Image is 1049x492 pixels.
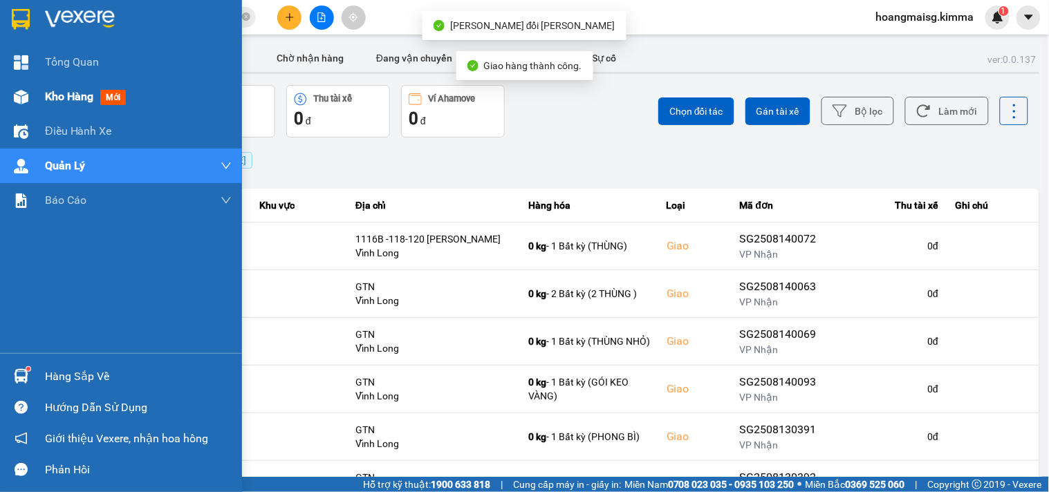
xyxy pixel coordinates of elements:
[355,375,512,389] div: GTN
[362,44,466,72] button: Đang vận chuyển
[999,6,1009,16] sup: 1
[658,189,732,223] th: Loại
[14,124,28,139] img: warehouse-icon
[740,422,827,438] div: SG2508130391
[285,12,295,22] span: plus
[740,438,827,452] div: VP Nhận
[26,367,30,371] sup: 1
[624,477,795,492] span: Miền Nam
[667,238,723,254] div: Giao
[14,55,28,70] img: dashboard-icon
[570,44,639,72] button: Sự cố
[45,430,208,447] span: Giới thiệu Vexere, nhận hoa hồng
[513,477,621,492] span: Cung cấp máy in - giấy in:
[947,189,1039,223] th: Ghi chú
[349,12,358,22] span: aim
[1001,6,1006,16] span: 1
[355,437,512,451] div: Vĩnh Long
[756,104,799,118] span: Gán tài xế
[520,189,658,223] th: Hàng hóa
[355,341,512,355] div: Vĩnh Long
[846,479,905,490] strong: 0369 525 060
[528,239,650,253] div: - 1 Bất kỳ (THÙNG)
[45,460,232,480] div: Phản hồi
[355,294,512,307] div: Vĩnh Long
[740,295,827,309] div: VP Nhận
[14,159,28,173] img: warehouse-icon
[45,157,85,174] span: Quản Lý
[732,189,835,223] th: Mã đơn
[467,60,479,71] span: check-circle
[14,369,28,384] img: warehouse-icon
[221,160,232,171] span: down
[740,278,827,295] div: SG2508140063
[466,44,570,72] button: Hoàn thành
[972,480,982,489] span: copyright
[95,75,184,90] li: VP Vĩnh Long
[528,287,650,301] div: - 2 Bất kỳ (2 THÙNG )
[798,482,802,487] span: ⚪️
[355,328,512,341] div: GTN
[45,53,99,70] span: Tổng Quan
[363,477,490,492] span: Hỗ trợ kỹ thuật:
[14,193,28,208] img: solution-icon
[740,231,827,247] div: SG2508140072
[740,469,827,486] div: SG2508130392
[865,8,985,26] span: hoangmaisg.kimma
[667,428,723,445] div: Giao
[844,239,939,253] div: 0 đ
[409,108,497,130] div: đ
[355,389,512,403] div: Vĩnh Long
[355,232,512,246] div: 1116B -118-120 [PERSON_NAME]
[528,377,546,388] span: 0 kg
[667,333,723,350] div: Giao
[401,85,505,138] button: Ví Ahamove0 đ
[342,6,366,30] button: aim
[916,477,918,492] span: |
[310,6,334,30] button: file-add
[45,191,86,209] span: Báo cáo
[294,108,382,130] div: đ
[45,397,232,418] div: Hướng dẫn sử dụng
[668,479,795,490] strong: 0708 023 035 - 0935 103 250
[355,471,512,484] div: GTN
[14,90,28,104] img: warehouse-icon
[317,12,326,22] span: file-add
[667,381,723,397] div: Giao
[844,197,939,214] div: Thu tài xế
[740,343,827,357] div: VP Nhận
[431,479,490,490] strong: 1900 633 818
[15,432,28,445] span: notification
[286,85,390,138] button: Thu tài xế0 đ
[12,9,30,30] img: logo-vxr
[355,280,512,294] div: GTN
[1016,6,1041,30] button: caret-down
[821,97,894,125] button: Bộ lọc
[294,109,304,129] span: 0
[314,94,353,104] div: Thu tài xế
[45,122,112,140] span: Điều hành xe
[45,90,93,103] span: Kho hàng
[528,288,546,299] span: 0 kg
[259,44,362,72] button: Chờ nhận hàng
[528,431,546,442] span: 0 kg
[1023,11,1035,23] span: caret-down
[251,189,347,223] th: Khu vực
[7,7,201,59] li: [PERSON_NAME] - 0931936768
[745,97,810,125] button: Gán tài xế
[450,20,615,31] span: [PERSON_NAME] đổi [PERSON_NAME]
[15,463,28,476] span: message
[347,189,520,223] th: Địa chỉ
[528,240,546,252] span: 0 kg
[242,11,250,24] span: close-circle
[501,477,503,492] span: |
[100,90,126,105] span: mới
[658,97,734,125] button: Chọn đối tác
[528,336,546,347] span: 0 kg
[844,382,939,396] div: 0 đ
[740,390,827,404] div: VP Nhận
[528,375,650,403] div: - 1 Bất kỳ (GÓI KEO VÀNG)
[15,401,28,414] span: question-circle
[528,430,650,444] div: - 1 Bất kỳ (PHONG BÌ)
[484,60,582,71] span: Giao hàng thành công.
